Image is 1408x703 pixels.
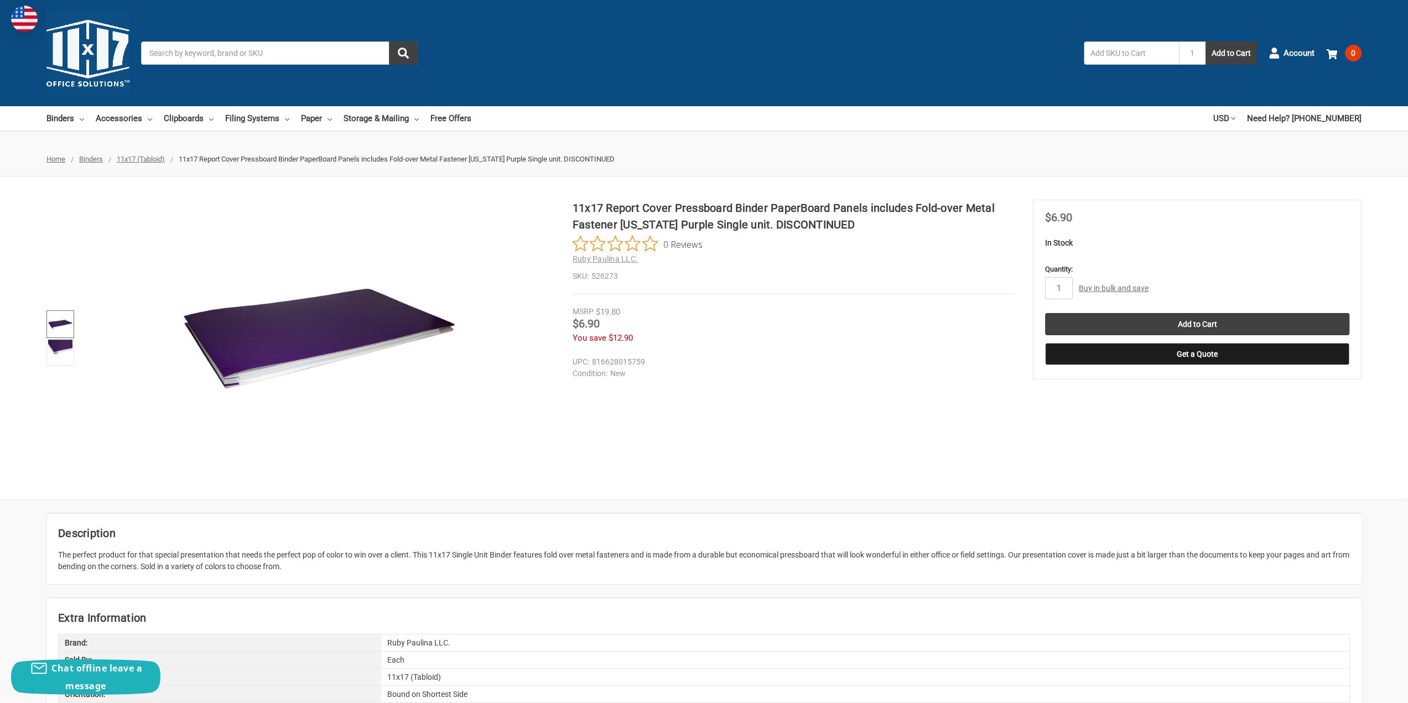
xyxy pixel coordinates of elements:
[344,106,419,131] a: Storage & Mailing
[58,610,1350,626] h2: Extra Information
[79,155,103,163] a: Binders
[1045,264,1349,275] label: Quantity:
[1045,211,1072,224] span: $6.90
[59,634,381,651] div: Brand:
[573,236,703,252] button: Rated 0 out of 5 stars from 0 reviews. Jump to reviews.
[46,155,65,163] a: Home
[46,12,129,95] img: 11x17.com
[179,155,615,163] span: 11x17 Report Cover Pressboard Binder PaperBoard Panels includes Fold-over Metal Fastener [US_STAT...
[573,306,594,317] div: MSRP
[59,686,381,702] div: Orientation:
[59,652,381,668] div: Sold By:
[573,270,1015,282] dd: 526273
[381,634,1349,651] div: Ruby Paulina LLC.
[141,41,418,65] input: Search by keyword, brand or SKU
[1045,237,1349,249] p: In Stock
[609,333,633,343] span: $12.90
[59,669,381,685] div: Media Size:
[573,368,1010,379] dd: New
[1326,39,1362,67] a: 0
[1284,47,1315,60] span: Account
[225,106,289,131] a: Filing Systems
[51,662,142,692] span: Chat offline leave a message
[117,155,165,163] a: 11x17 (Tabloid)
[573,333,606,343] span: You save
[48,312,72,336] img: 11x17 Report Cover Pressboard Binder PaperBoard Panels includes Fold-over Metal Fastener Louisian...
[381,669,1349,685] div: 11x17 (Tabloid)
[11,6,38,32] img: duty and tax information for United States
[1317,673,1408,703] iframe: Google Customer Reviews
[58,525,1350,541] h2: Description
[48,340,72,364] img: 11x17 Report Cover Pressboard Binder PaperBoard Panels includes Fold-over Metal Fastener Louisian...
[663,236,703,252] span: 0 Reviews
[1213,106,1235,131] a: USD
[381,652,1349,668] div: Each
[164,106,214,131] a: Clipboards
[430,106,471,131] a: Free Offers
[1247,106,1362,131] a: Need Help? [PHONE_NUMBER]
[1269,39,1315,67] a: Account
[1045,313,1349,335] input: Add to Cart
[46,106,84,131] a: Binders
[573,270,589,282] dt: SKU:
[573,356,589,368] dt: UPC:
[381,686,1349,702] div: Bound on Shortest Side
[1079,284,1149,293] a: Buy in bulk and save
[573,200,1015,233] h1: 11x17 Report Cover Pressboard Binder PaperBoard Panels includes Fold-over Metal Fastener [US_STAT...
[180,200,457,476] img: 11x17 Report Cover Pressboard Binder PaperBoard Panels includes Fold-over Metal Fastener Louisian...
[573,356,1010,368] dd: 816628015759
[58,549,1350,572] div: The perfect product for that special presentation that needs the perfect pop of color to win over...
[96,106,152,131] a: Accessories
[11,659,160,695] button: Chat offline leave a message
[573,368,607,379] dt: Condition:
[1084,41,1179,65] input: Add SKU to Cart
[596,307,620,317] span: $19.80
[1345,45,1362,61] span: 0
[1206,41,1257,65] button: Add to Cart
[573,254,638,263] a: Ruby Paulina LLC.
[573,317,600,330] span: $6.90
[301,106,332,131] a: Paper
[1045,343,1349,365] button: Get a Quote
